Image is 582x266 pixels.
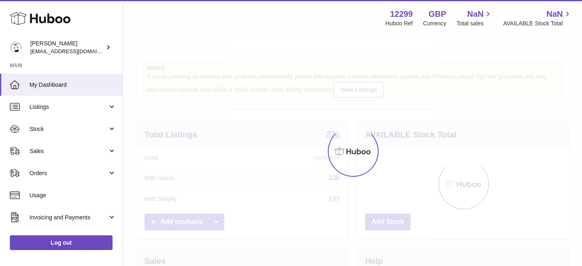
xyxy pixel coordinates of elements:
a: NaN AVAILABLE Stock Total [503,9,572,27]
span: Stock [29,125,108,133]
span: AVAILABLE Stock Total [503,20,572,27]
span: Usage [29,192,116,199]
span: NaN [467,9,483,20]
span: [EMAIL_ADDRESS][DOMAIN_NAME] [30,48,120,54]
span: Total sales [456,20,493,27]
strong: 12299 [390,9,413,20]
span: Sales [29,147,108,155]
strong: GBP [429,9,446,20]
span: Invoicing and Payments [29,214,108,221]
a: Log out [10,235,113,250]
a: NaN Total sales [456,9,493,27]
span: Orders [29,169,108,177]
img: internalAdmin-12299@internal.huboo.com [10,41,22,54]
span: NaN [546,9,563,20]
div: [PERSON_NAME] [30,40,104,55]
span: My Dashboard [29,81,116,89]
div: Huboo Ref [386,20,413,27]
span: Listings [29,103,108,111]
div: Currency [423,20,447,27]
